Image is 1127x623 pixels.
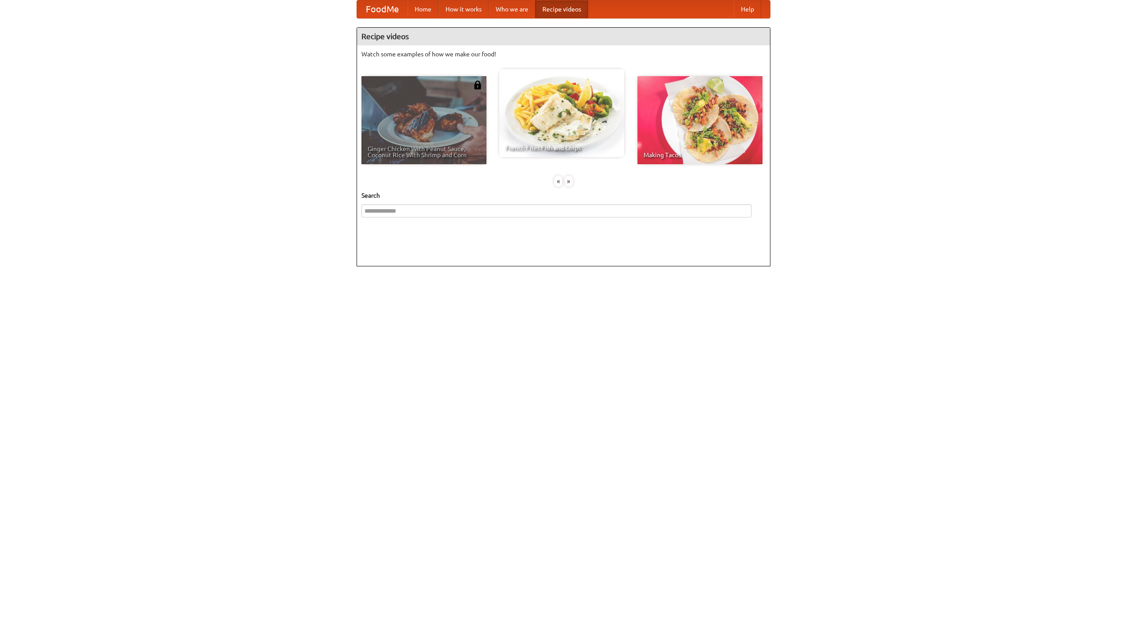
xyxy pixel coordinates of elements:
div: « [554,176,562,187]
a: How it works [438,0,489,18]
a: Who we are [489,0,535,18]
a: Recipe videos [535,0,588,18]
span: Making Tacos [644,152,756,158]
h5: Search [361,191,766,200]
div: » [565,176,573,187]
a: Help [734,0,761,18]
a: FoodMe [357,0,408,18]
p: Watch some examples of how we make our food! [361,50,766,59]
span: French Fries Fish and Chips [505,145,618,151]
a: Making Tacos [637,76,762,164]
img: 483408.png [473,81,482,89]
a: Home [408,0,438,18]
a: French Fries Fish and Chips [499,69,624,157]
h4: Recipe videos [357,28,770,45]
